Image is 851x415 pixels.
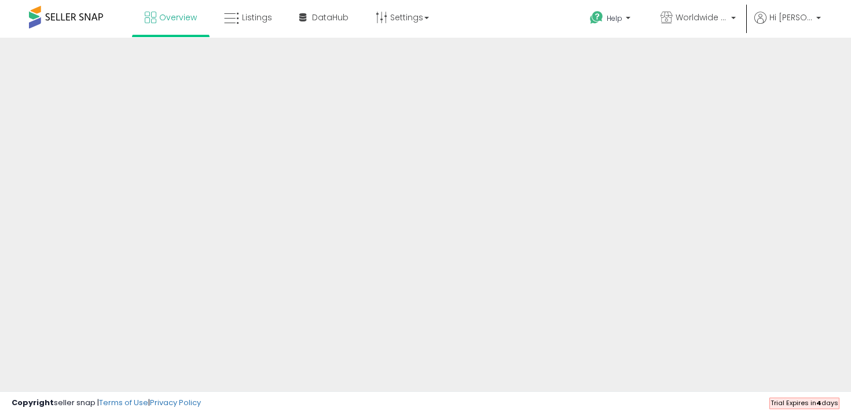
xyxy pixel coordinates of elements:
[771,398,838,407] span: Trial Expires in days
[607,13,622,23] span: Help
[589,10,604,25] i: Get Help
[754,12,821,38] a: Hi [PERSON_NAME]
[816,398,821,407] b: 4
[312,12,349,23] span: DataHub
[581,2,642,38] a: Help
[12,398,201,409] div: seller snap | |
[242,12,272,23] span: Listings
[676,12,728,23] span: Worldwide Trends Group
[99,397,148,408] a: Terms of Use
[769,12,813,23] span: Hi [PERSON_NAME]
[150,397,201,408] a: Privacy Policy
[159,12,197,23] span: Overview
[12,397,54,408] strong: Copyright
